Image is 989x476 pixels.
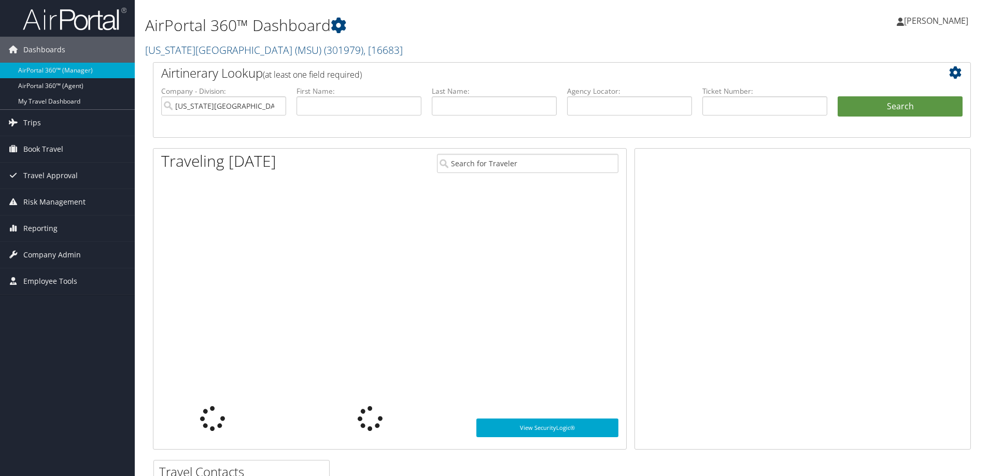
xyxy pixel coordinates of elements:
[161,86,286,96] label: Company - Division:
[476,419,618,437] a: View SecurityLogic®
[23,215,58,241] span: Reporting
[702,86,827,96] label: Ticket Number:
[23,189,86,215] span: Risk Management
[23,242,81,268] span: Company Admin
[23,163,78,189] span: Travel Approval
[23,7,126,31] img: airportal-logo.png
[567,86,692,96] label: Agency Locator:
[161,150,276,172] h1: Traveling [DATE]
[838,96,963,117] button: Search
[324,43,363,57] span: ( 301979 )
[363,43,403,57] span: , [ 16683 ]
[145,43,403,57] a: [US_STATE][GEOGRAPHIC_DATA] (MSU)
[432,86,557,96] label: Last Name:
[897,5,979,36] a: [PERSON_NAME]
[161,64,895,82] h2: Airtinerary Lookup
[23,268,77,294] span: Employee Tools
[437,154,618,173] input: Search for Traveler
[23,37,65,63] span: Dashboards
[23,136,63,162] span: Book Travel
[263,69,362,80] span: (at least one field required)
[296,86,421,96] label: First Name:
[904,15,968,26] span: [PERSON_NAME]
[23,110,41,136] span: Trips
[145,15,701,36] h1: AirPortal 360™ Dashboard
